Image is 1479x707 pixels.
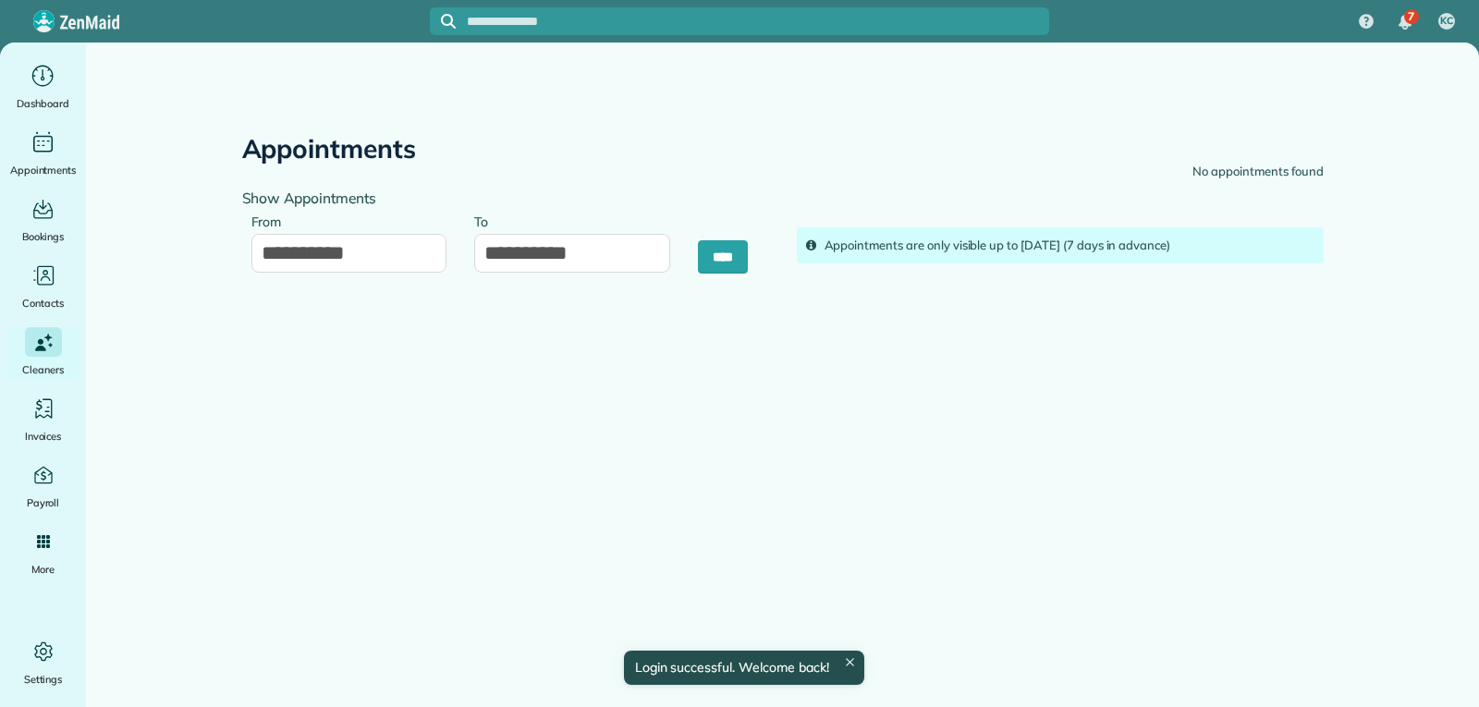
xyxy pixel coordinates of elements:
a: Settings [7,637,79,689]
div: No appointments found [1192,163,1323,181]
span: Payroll [27,494,60,512]
span: More [31,560,55,579]
label: To [474,203,497,238]
span: Invoices [25,427,62,445]
a: Dashboard [7,61,79,113]
span: Cleaners [22,360,64,379]
div: Login successful. Welcome back! [623,651,863,685]
a: Cleaners [7,327,79,379]
svg: Focus search [441,14,456,29]
span: Dashboard [17,94,69,113]
span: Bookings [22,227,65,246]
span: Appointments [10,161,77,179]
div: Appointments are only visible up to [DATE] (7 days in advance) [825,237,1314,255]
h2: Appointments [242,135,417,164]
a: Invoices [7,394,79,445]
button: Focus search [430,14,456,29]
div: 7 unread notifications [1386,2,1424,43]
a: Appointments [7,128,79,179]
span: Contacts [22,294,64,312]
label: From [251,203,291,238]
a: Bookings [7,194,79,246]
span: 7 [1408,9,1414,24]
h4: Show Appointments [242,190,769,206]
a: Payroll [7,460,79,512]
span: KC [1440,14,1453,29]
a: Contacts [7,261,79,312]
span: Settings [24,670,63,689]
